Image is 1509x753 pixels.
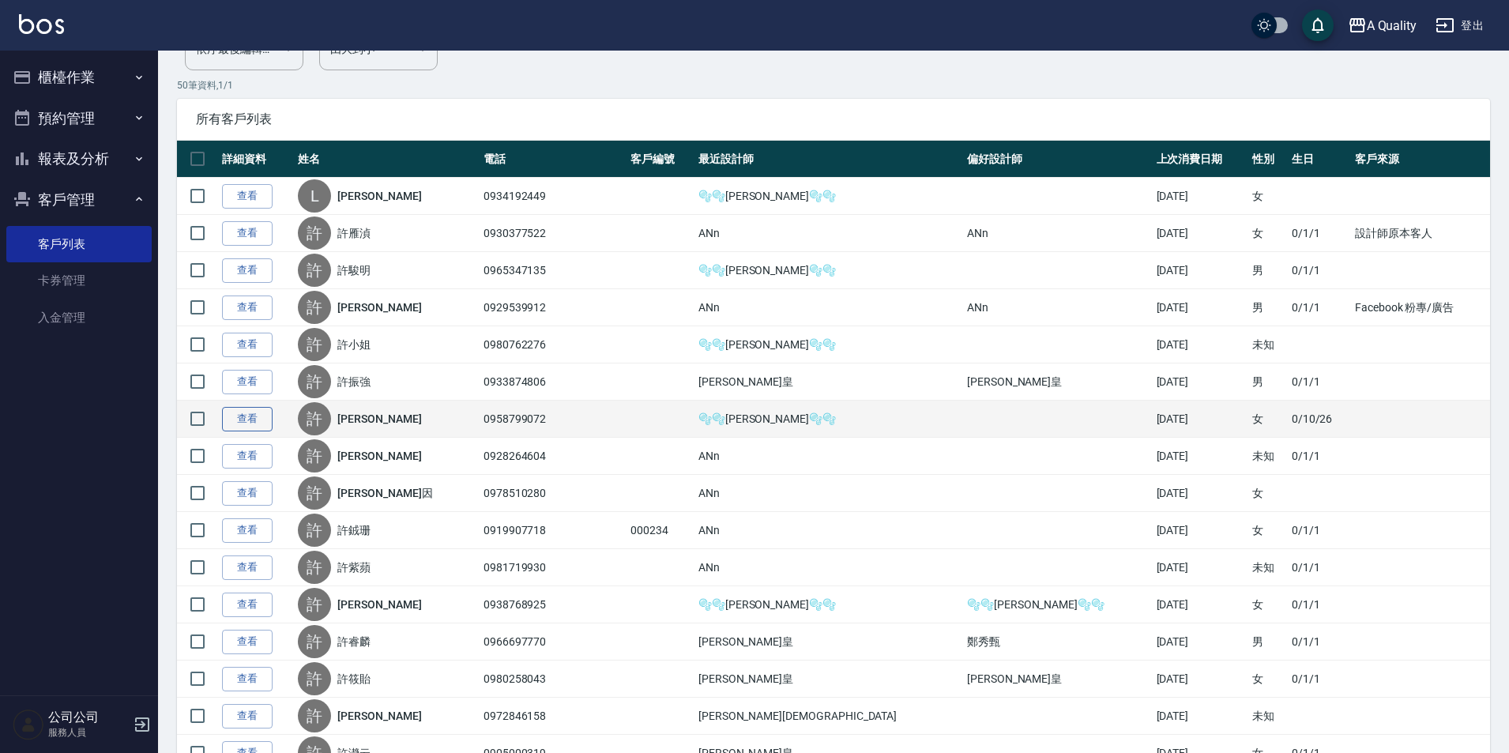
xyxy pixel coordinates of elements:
span: 所有客戶列表 [196,111,1471,127]
a: 查看 [222,555,273,580]
td: 0980762276 [480,326,627,363]
th: 最近設計師 [694,141,963,178]
img: Logo [19,14,64,34]
td: [DATE] [1153,178,1249,215]
td: [DATE] [1153,661,1249,698]
a: 許睿麟 [337,634,371,649]
a: [PERSON_NAME] [337,411,421,427]
td: ANn [694,438,963,475]
td: 男 [1248,289,1287,326]
div: A Quality [1367,16,1417,36]
td: [DATE] [1153,438,1249,475]
td: [DATE] [1153,698,1249,735]
td: 0934192449 [480,178,627,215]
td: 女 [1248,215,1287,252]
div: 許 [298,328,331,361]
td: ANn [694,215,963,252]
td: 0972846158 [480,698,627,735]
a: [PERSON_NAME]因 [337,485,432,501]
a: 查看 [222,258,273,283]
p: 50 筆資料, 1 / 1 [177,78,1490,92]
td: [DATE] [1153,512,1249,549]
a: 查看 [222,518,273,543]
button: 登出 [1429,11,1490,40]
a: 查看 [222,481,273,506]
td: [PERSON_NAME]皇 [963,363,1153,401]
td: 0/10/26 [1288,401,1351,438]
div: 許 [298,254,331,287]
td: 0928264604 [480,438,627,475]
td: ANn [694,289,963,326]
a: 查看 [222,593,273,617]
th: 電話 [480,141,627,178]
button: 櫃檯作業 [6,57,152,98]
th: 偏好設計師 [963,141,1153,178]
td: 0/1/1 [1288,586,1351,623]
td: 0965347135 [480,252,627,289]
a: 查看 [222,184,273,209]
td: Facebook 粉專/廣告 [1351,289,1490,326]
td: 0978510280 [480,475,627,512]
td: [PERSON_NAME]皇 [694,363,963,401]
td: 0/1/1 [1288,661,1351,698]
td: 0958799072 [480,401,627,438]
td: 0/1/1 [1288,289,1351,326]
td: 0919907718 [480,512,627,549]
td: 女 [1248,512,1287,549]
div: 許 [298,551,331,584]
td: [DATE] [1153,326,1249,363]
td: 0/1/1 [1288,549,1351,586]
td: [DATE] [1153,623,1249,661]
button: 客戶管理 [6,179,152,220]
td: 🫧🫧[PERSON_NAME]🫧🫧 [694,586,963,623]
a: 卡券管理 [6,262,152,299]
td: [PERSON_NAME]皇 [694,623,963,661]
a: 入金管理 [6,299,152,336]
td: ANn [694,512,963,549]
a: [PERSON_NAME] [337,708,421,724]
a: 查看 [222,333,273,357]
h5: 公司公司 [48,710,129,725]
div: 許 [298,439,331,473]
td: 未知 [1248,549,1287,586]
td: [PERSON_NAME][DEMOGRAPHIC_DATA] [694,698,963,735]
td: 女 [1248,401,1287,438]
td: 0966697770 [480,623,627,661]
a: 許振強 [337,374,371,390]
td: 男 [1248,252,1287,289]
td: 女 [1248,586,1287,623]
td: [DATE] [1153,401,1249,438]
a: 查看 [222,407,273,431]
td: 女 [1248,178,1287,215]
td: 🫧🫧[PERSON_NAME]🫧🫧 [694,252,963,289]
td: 0981719930 [480,549,627,586]
a: 許紫蘋 [337,559,371,575]
div: 許 [298,291,331,324]
a: [PERSON_NAME] [337,597,421,612]
a: 許筱貽 [337,671,371,687]
td: [PERSON_NAME]皇 [694,661,963,698]
td: 0/1/1 [1288,252,1351,289]
a: [PERSON_NAME] [337,299,421,315]
button: 預約管理 [6,98,152,139]
div: 許 [298,588,331,621]
button: save [1302,9,1334,41]
a: 查看 [222,370,273,394]
th: 生日 [1288,141,1351,178]
td: 0980258043 [480,661,627,698]
td: [DATE] [1153,215,1249,252]
td: 0/1/1 [1288,512,1351,549]
div: 許 [298,365,331,398]
td: 0938768925 [480,586,627,623]
th: 姓名 [294,141,480,178]
td: 🫧🫧[PERSON_NAME]🫧🫧 [694,401,963,438]
div: 許 [298,216,331,250]
th: 詳細資料 [218,141,294,178]
a: [PERSON_NAME] [337,448,421,464]
div: 許 [298,625,331,658]
a: 許小姐 [337,337,371,352]
td: [DATE] [1153,549,1249,586]
a: 查看 [222,444,273,469]
a: 許駿明 [337,262,371,278]
a: 查看 [222,221,273,246]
